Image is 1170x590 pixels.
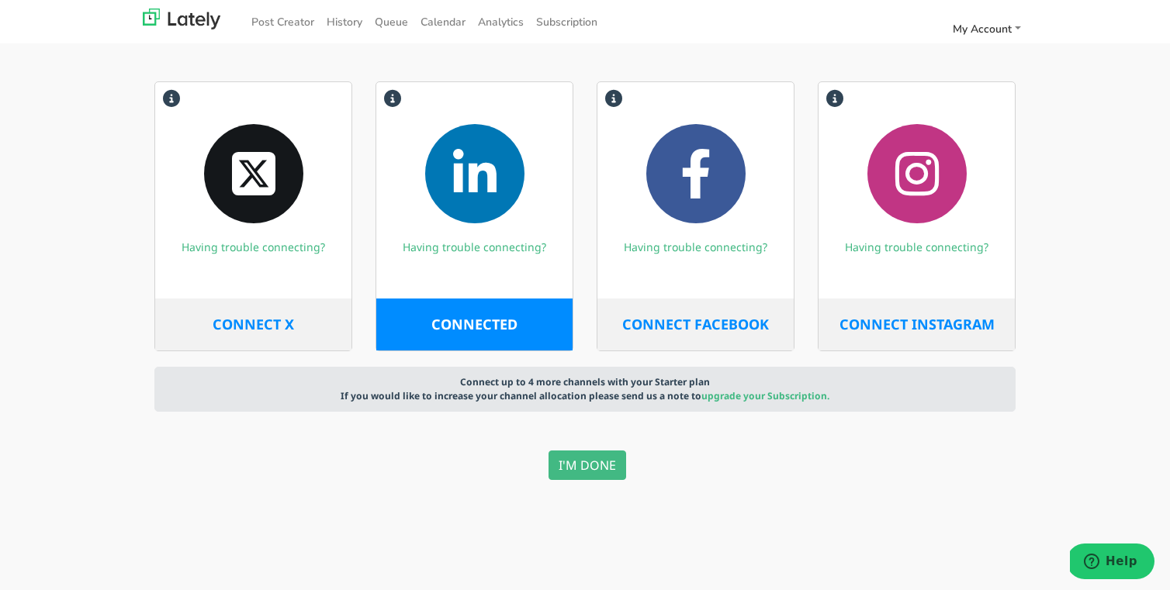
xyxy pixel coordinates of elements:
a: History [320,9,369,35]
p: If you would like to increase your channel allocation please send us a note to [163,389,1007,403]
span: CONNECT INSTAGRAM [839,315,995,333]
span: Calendar [421,15,466,29]
span: CONNECT X [213,315,294,333]
a: My Account [947,16,1027,42]
a: Subscription [530,9,604,35]
a: Queue [369,9,414,35]
a: upgrade your Subscription. [701,389,829,402]
button: I'M DONE [549,450,626,480]
span: CONNECTED [431,315,517,333]
a: Having trouble connecting? [845,240,988,254]
a: Post Creator [245,9,320,35]
a: Analytics [472,9,530,35]
iframe: Opens a widget where you can find more information [1070,543,1154,582]
a: Having trouble connecting? [624,240,767,254]
span: My Account [953,22,1012,36]
a: Having trouble connecting? [403,240,546,254]
a: Calendar [414,9,472,35]
img: lately_logo_nav.700ca2e7.jpg [143,9,220,29]
a: Having trouble connecting? [182,240,325,254]
span: Connect up to 4 more channels with your Starter plan [460,375,710,388]
span: CONNECT FACEBOOK [622,315,769,333]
